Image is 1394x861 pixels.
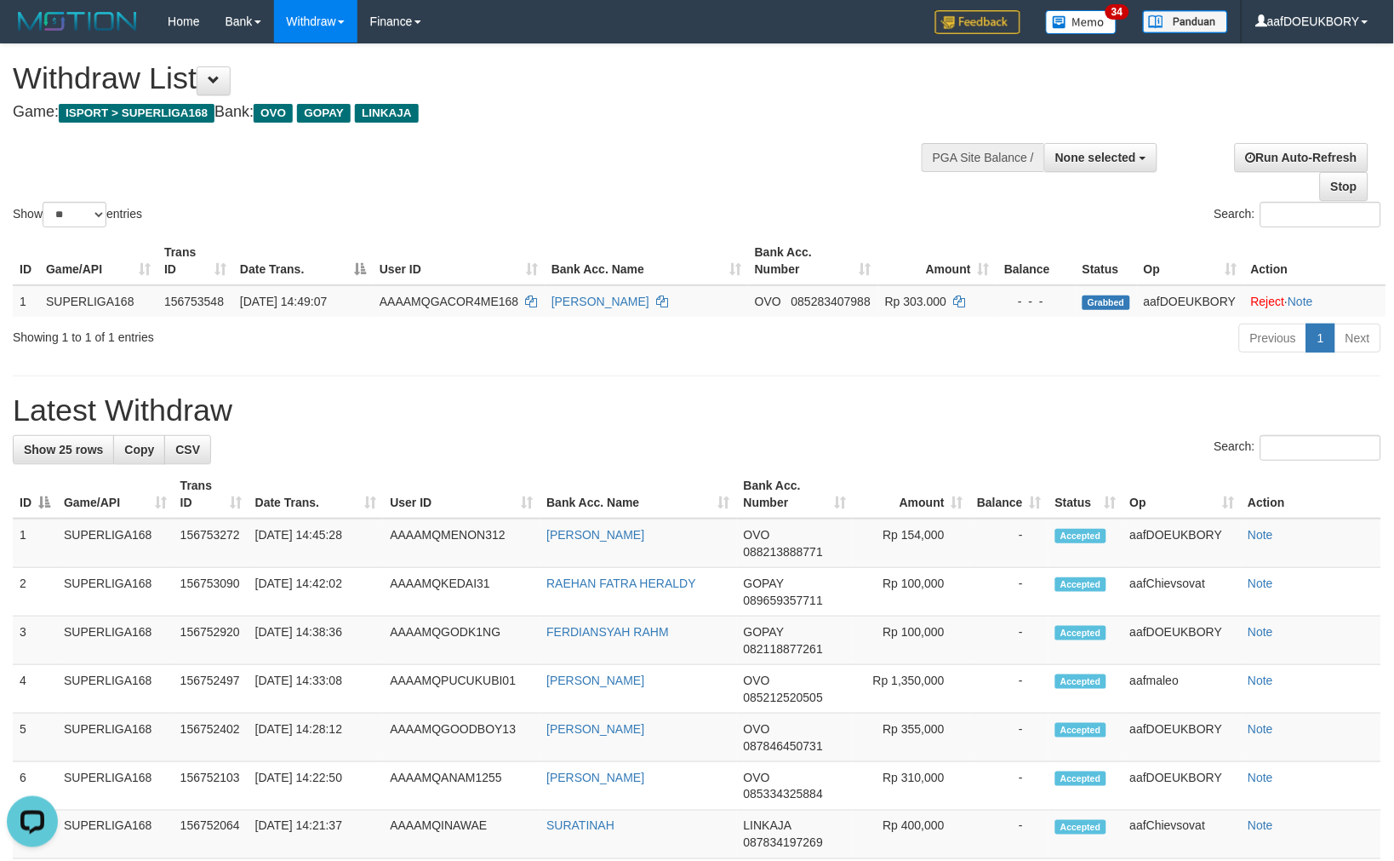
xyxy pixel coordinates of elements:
[1055,529,1106,543] span: Accepted
[13,714,57,762] td: 5
[57,568,174,617] td: SUPERLIGA168
[124,443,154,456] span: Copy
[1044,143,1157,172] button: None selected
[970,617,1048,665] td: -
[24,443,103,456] span: Show 25 rows
[997,237,1076,285] th: Balance
[1248,528,1274,542] a: Note
[1123,617,1242,665] td: aafDOEUKBORY
[1214,435,1381,461] label: Search:
[1242,470,1381,519] th: Action
[1055,772,1106,786] span: Accepted
[744,788,823,801] span: Copy 085334325884 to clipboard
[13,61,912,95] h1: Withdraw List
[383,617,540,665] td: AAAAMQGODK1NG
[174,665,249,714] td: 156752497
[297,104,351,123] span: GOPAY
[1334,324,1381,353] a: Next
[373,237,545,285] th: User ID: activate to sort column ascending
[791,295,871,308] span: Copy 085283407988 to clipboard
[970,665,1048,714] td: -
[970,811,1048,859] td: -
[13,322,568,346] div: Showing 1 to 1 of 1 entries
[39,237,157,285] th: Game/API: activate to sort column ascending
[1048,470,1123,519] th: Status: activate to sort column ascending
[113,435,165,464] a: Copy
[1076,237,1137,285] th: Status
[878,237,997,285] th: Amount: activate to sort column ascending
[1260,435,1381,461] input: Search:
[853,470,970,519] th: Amount: activate to sort column ascending
[1244,237,1386,285] th: Action
[13,435,114,464] a: Show 25 rows
[1248,577,1274,590] a: Note
[540,470,736,519] th: Bank Acc. Name: activate to sort column ascending
[744,577,784,590] span: GOPAY
[755,295,781,308] span: OVO
[13,237,39,285] th: ID
[744,545,823,559] span: Copy 088213888771 to clipboard
[13,285,39,317] td: 1
[1248,674,1274,687] a: Note
[254,104,293,123] span: OVO
[1055,723,1106,738] span: Accepted
[744,771,770,784] span: OVO
[57,714,174,762] td: SUPERLIGA168
[737,470,854,519] th: Bank Acc. Number: activate to sort column ascending
[1248,722,1274,736] a: Note
[1123,665,1242,714] td: aafmaleo
[43,202,106,227] select: Showentries
[383,811,540,859] td: AAAAMQINAWAE
[546,577,696,590] a: RAEHAN FATRA HERALDY
[546,625,669,639] a: FERDIANSYAH RAHM
[744,819,791,833] span: LINKAJA
[1003,293,1069,310] div: - - -
[249,665,384,714] td: [DATE] 14:33:08
[546,819,614,833] a: SURATINAH
[1055,626,1106,640] span: Accepted
[57,762,174,811] td: SUPERLIGA168
[383,665,540,714] td: AAAAMQPUCUKUBI01
[1055,577,1106,592] span: Accepted
[13,568,57,617] td: 2
[1123,519,1242,568] td: aafDOEUKBORY
[383,568,540,617] td: AAAAMQKEDAI31
[249,519,384,568] td: [DATE] 14:45:28
[1214,202,1381,227] label: Search:
[240,295,327,308] span: [DATE] 14:49:07
[744,642,823,656] span: Copy 082118877261 to clipboard
[380,295,518,308] span: AAAAMQGACOR4ME168
[1251,295,1285,308] a: Reject
[744,594,823,607] span: Copy 089659357711 to clipboard
[885,295,946,308] span: Rp 303.000
[57,665,174,714] td: SUPERLIGA168
[174,617,249,665] td: 156752920
[13,9,142,34] img: MOTION_logo.png
[970,762,1048,811] td: -
[853,811,970,859] td: Rp 400,000
[1320,172,1368,201] a: Stop
[7,7,58,58] button: Open LiveChat chat widget
[383,519,540,568] td: AAAAMQMENON312
[1248,771,1274,784] a: Note
[383,762,540,811] td: AAAAMQANAM1255
[970,519,1048,568] td: -
[1055,151,1136,164] span: None selected
[1306,324,1335,353] a: 1
[174,470,249,519] th: Trans ID: activate to sort column ascending
[249,811,384,859] td: [DATE] 14:21:37
[1123,714,1242,762] td: aafDOEUKBORY
[853,665,970,714] td: Rp 1,350,000
[249,714,384,762] td: [DATE] 14:28:12
[13,762,57,811] td: 6
[970,568,1048,617] td: -
[853,714,970,762] td: Rp 355,000
[57,519,174,568] td: SUPERLIGA168
[744,691,823,704] span: Copy 085212520505 to clipboard
[744,722,770,736] span: OVO
[1137,237,1244,285] th: Op: activate to sort column ascending
[744,739,823,753] span: Copy 087846450731 to clipboard
[13,665,57,714] td: 4
[174,762,249,811] td: 156752103
[922,143,1044,172] div: PGA Site Balance /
